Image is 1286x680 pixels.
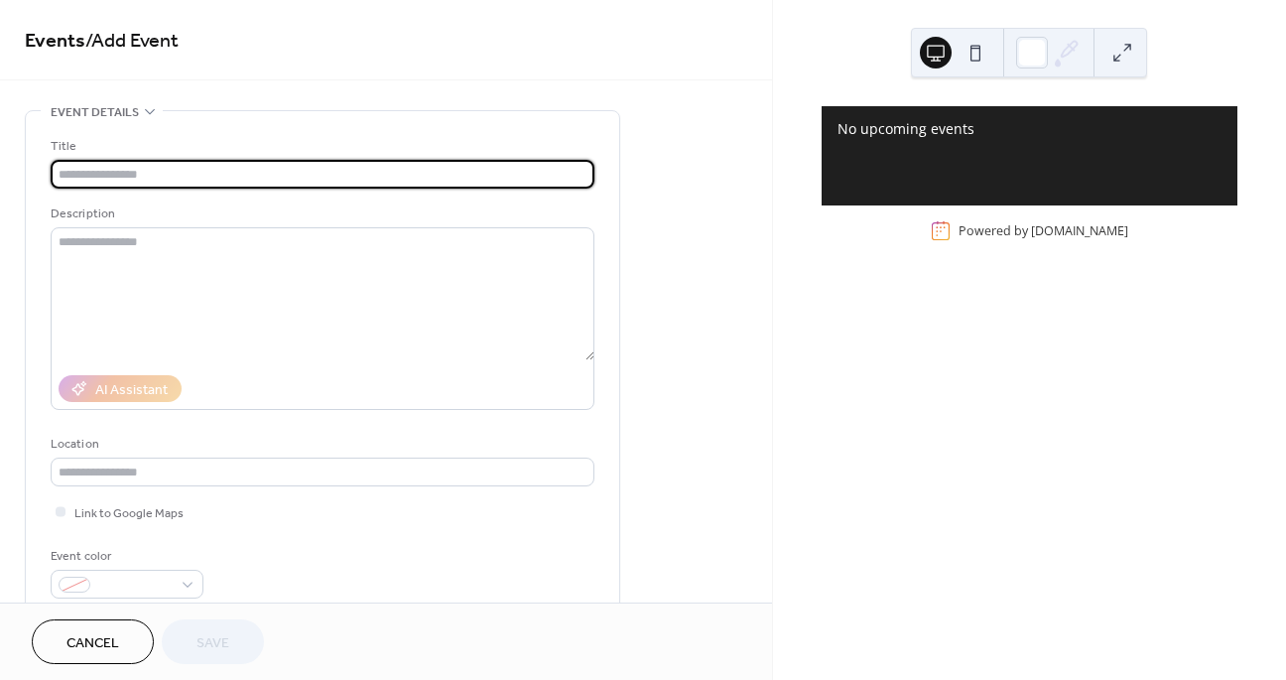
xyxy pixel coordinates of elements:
[1031,222,1128,239] a: [DOMAIN_NAME]
[51,204,590,224] div: Description
[837,118,1222,139] div: No upcoming events
[32,619,154,664] button: Cancel
[51,136,590,157] div: Title
[51,434,590,455] div: Location
[85,22,179,61] span: / Add Event
[74,503,184,524] span: Link to Google Maps
[51,102,139,123] span: Event details
[51,546,199,567] div: Event color
[959,222,1128,239] div: Powered by
[25,22,85,61] a: Events
[66,633,119,654] span: Cancel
